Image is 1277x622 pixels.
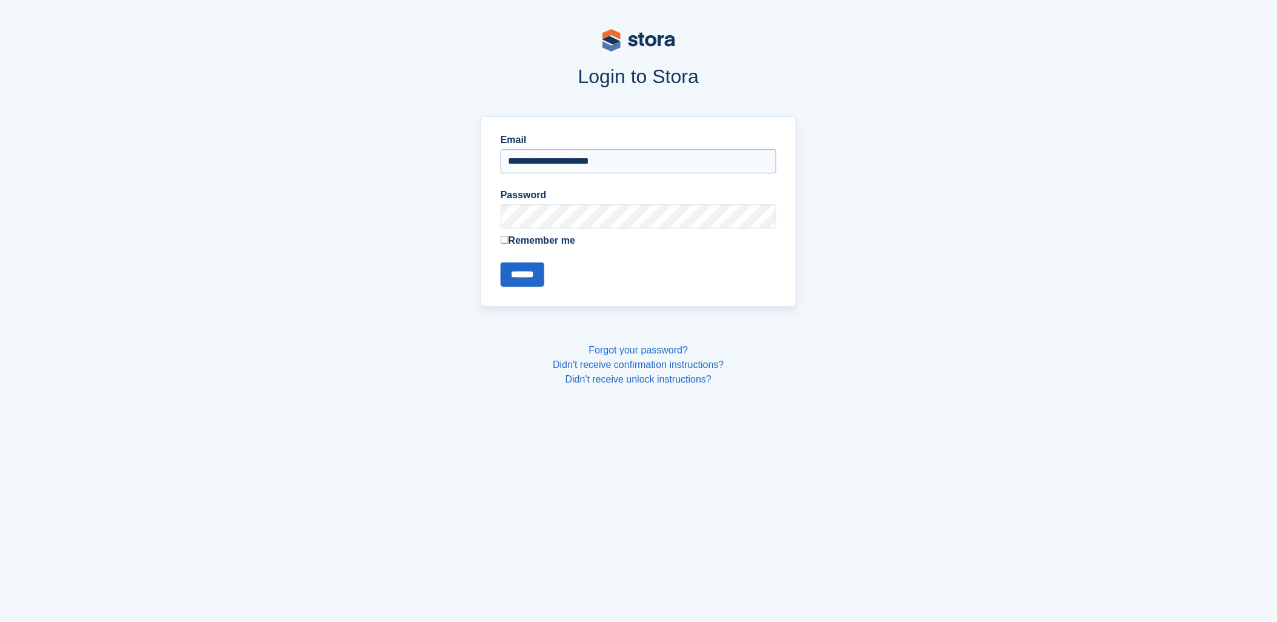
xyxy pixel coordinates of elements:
label: Email [501,133,776,147]
h1: Login to Stora [250,65,1028,87]
a: Forgot your password? [589,345,689,355]
a: Didn't receive confirmation instructions? [553,359,724,370]
label: Remember me [501,233,776,248]
label: Password [501,188,776,202]
img: stora-logo-53a41332b3708ae10de48c4981b4e9114cc0af31d8433b30ea865607fb682f29.svg [602,29,675,52]
input: Remember me [501,236,508,244]
a: Didn't receive unlock instructions? [565,374,712,384]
